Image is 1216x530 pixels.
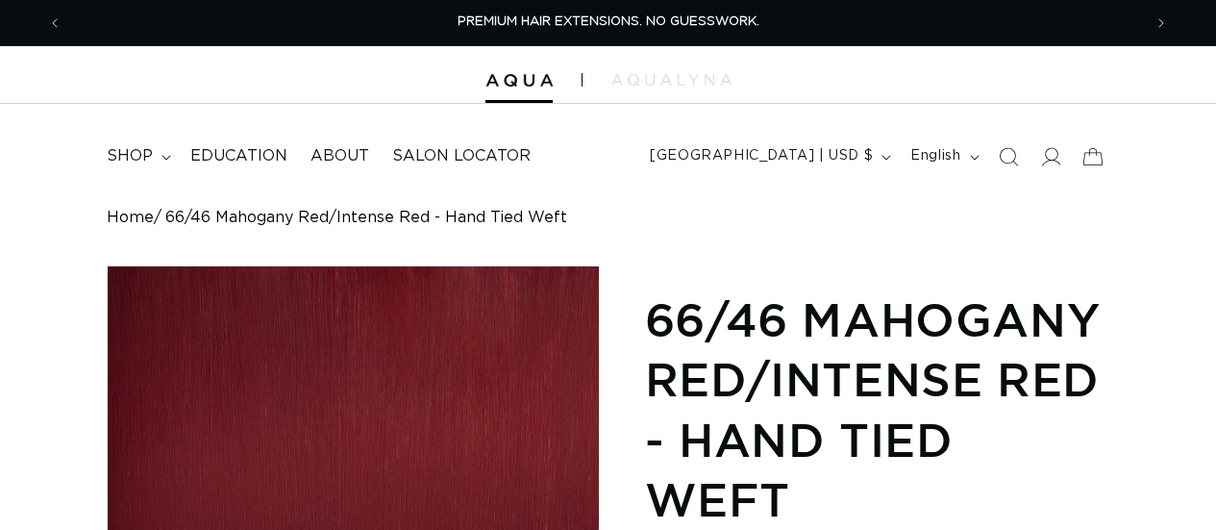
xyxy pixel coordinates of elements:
[638,139,899,175] button: [GEOGRAPHIC_DATA] | USD $
[381,135,542,178] a: Salon Locator
[611,74,732,86] img: aqualyna.com
[165,209,567,227] span: 66/46 Mahogany Red/Intense Red - Hand Tied Weft
[190,146,287,166] span: Education
[392,146,531,166] span: Salon Locator
[645,290,1110,530] h1: 66/46 Mahogany Red/Intense Red - Hand Tied Weft
[107,146,153,166] span: shop
[485,74,553,88] img: Aqua Hair Extensions
[299,135,381,178] a: About
[1140,5,1182,41] button: Next announcement
[107,209,154,227] a: Home
[34,5,76,41] button: Previous announcement
[310,146,369,166] span: About
[107,209,1110,227] nav: breadcrumbs
[458,15,759,28] span: PREMIUM HAIR EXTENSIONS. NO GUESSWORK.
[899,139,986,175] button: English
[987,136,1030,178] summary: Search
[95,135,179,178] summary: shop
[650,146,873,166] span: [GEOGRAPHIC_DATA] | USD $
[910,146,960,166] span: English
[179,135,299,178] a: Education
